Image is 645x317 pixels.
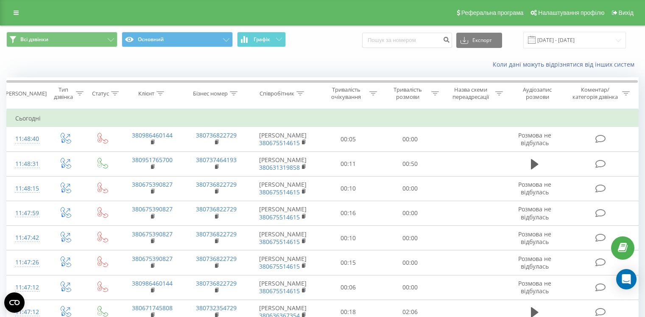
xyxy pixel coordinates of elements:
[259,139,300,147] a: 380675514615
[325,86,368,101] div: Тривалість очікування
[6,32,117,47] button: Всі дзвінки
[249,275,318,300] td: [PERSON_NAME]
[196,255,237,263] a: 380736822729
[196,279,237,287] a: 380736822729
[196,131,237,139] a: 380736822729
[570,86,620,101] div: Коментар/категорія дзвінка
[379,250,441,275] td: 00:00
[259,238,300,246] a: 380675514615
[387,86,429,101] div: Тривалість розмови
[4,90,47,97] div: [PERSON_NAME]
[249,127,318,151] td: [PERSON_NAME]
[318,127,379,151] td: 00:05
[259,163,300,171] a: 380631319858
[518,205,551,221] span: Розмова не відбулась
[132,131,173,139] a: 380986460144
[318,201,379,225] td: 00:16
[318,151,379,176] td: 00:11
[196,230,237,238] a: 380736822729
[237,32,286,47] button: Графік
[318,176,379,201] td: 00:10
[92,90,109,97] div: Статус
[196,304,237,312] a: 380732354729
[518,180,551,196] span: Розмова не відбулась
[260,90,294,97] div: Співробітник
[4,292,25,313] button: Open CMP widget
[249,176,318,201] td: [PERSON_NAME]
[379,151,441,176] td: 00:50
[518,279,551,295] span: Розмова не відбулась
[513,86,562,101] div: Аудіозапис розмови
[379,275,441,300] td: 00:00
[518,230,551,246] span: Розмова не відбулась
[132,279,173,287] a: 380986460144
[15,156,38,172] div: 11:48:31
[249,201,318,225] td: [PERSON_NAME]
[619,9,634,16] span: Вихід
[318,250,379,275] td: 00:15
[449,86,493,101] div: Назва схеми переадресації
[538,9,604,16] span: Налаштування профілю
[379,226,441,250] td: 00:00
[456,33,502,48] button: Експорт
[259,287,300,295] a: 380675514615
[196,180,237,188] a: 380736822729
[132,156,173,164] a: 380951765700
[461,9,524,16] span: Реферальна програма
[132,205,173,213] a: 380675390827
[193,90,228,97] div: Бізнес номер
[196,205,237,213] a: 380736822729
[249,250,318,275] td: [PERSON_NAME]
[249,151,318,176] td: [PERSON_NAME]
[518,131,551,147] span: Розмова не відбулась
[15,230,38,246] div: 11:47:42
[15,180,38,197] div: 11:48:15
[122,32,233,47] button: Основний
[53,86,73,101] div: Тип дзвінка
[254,36,270,42] span: Графік
[518,255,551,270] span: Розмова не відбулась
[132,255,173,263] a: 380675390827
[20,36,48,43] span: Всі дзвінки
[379,127,441,151] td: 00:00
[318,275,379,300] td: 00:06
[15,254,38,271] div: 11:47:26
[249,226,318,250] td: [PERSON_NAME]
[318,226,379,250] td: 00:10
[132,230,173,238] a: 380675390827
[259,262,300,270] a: 380675514615
[362,33,452,48] input: Пошук за номером
[259,188,300,196] a: 380675514615
[196,156,237,164] a: 380737464193
[379,176,441,201] td: 00:00
[15,131,38,147] div: 11:48:40
[138,90,154,97] div: Клієнт
[132,180,173,188] a: 380675390827
[15,279,38,296] div: 11:47:12
[379,201,441,225] td: 00:00
[7,110,639,127] td: Сьогодні
[259,213,300,221] a: 380675514615
[616,269,637,289] div: Open Intercom Messenger
[132,304,173,312] a: 380671745808
[15,205,38,222] div: 11:47:59
[493,60,639,68] a: Коли дані можуть відрізнятися вiд інших систем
